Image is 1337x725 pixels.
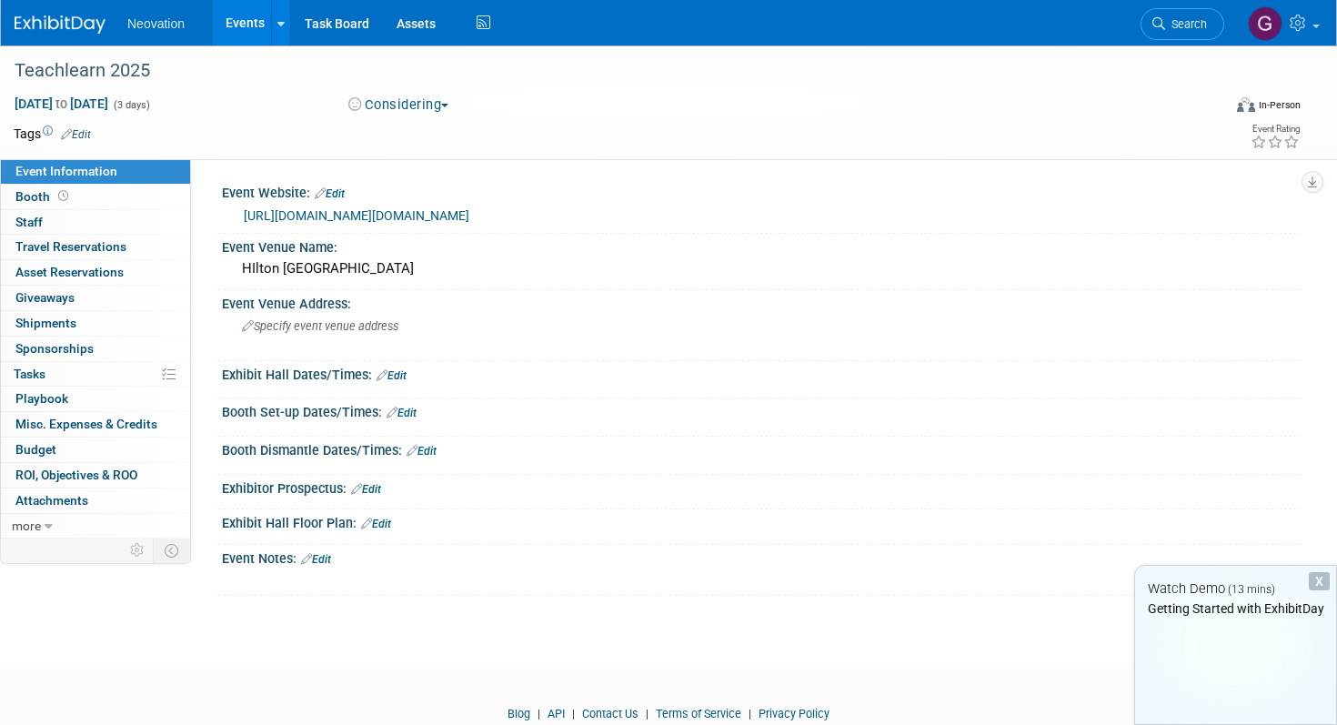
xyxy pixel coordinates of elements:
div: Teachlearn 2025 [8,55,1191,87]
span: Giveaways [15,290,75,305]
a: Sponsorships [1,337,190,361]
span: Playbook [15,391,68,406]
a: Travel Reservations [1,235,190,259]
span: more [12,519,41,533]
a: Edit [315,187,345,200]
a: Edit [377,369,407,382]
a: Edit [387,407,417,419]
div: Exhibit Hall Floor Plan: [222,509,1301,533]
div: Event Website: [222,179,1301,203]
a: Budget [1,438,190,462]
a: Tasks [1,362,190,387]
a: ROI, Objectives & ROO [1,463,190,488]
div: Booth Dismantle Dates/Times: [222,437,1301,460]
div: Watch Demo [1135,579,1336,599]
td: Tags [14,125,91,143]
a: Edit [361,518,391,530]
a: Staff [1,210,190,235]
span: | [568,707,579,720]
a: Edit [61,128,91,141]
span: Neovation [127,16,185,31]
span: | [533,707,545,720]
span: | [744,707,756,720]
span: Misc. Expenses & Credits [15,417,157,431]
div: HIlton [GEOGRAPHIC_DATA] [236,255,1287,283]
img: Format-Inperson.png [1237,97,1255,112]
a: Terms of Service [656,707,741,720]
div: Event Rating [1251,125,1300,134]
img: ExhibitDay [15,15,106,34]
a: API [548,707,565,720]
a: more [1,514,190,539]
a: Giveaways [1,286,190,310]
a: Edit [351,483,381,496]
div: In-Person [1258,98,1301,112]
span: Staff [15,215,43,229]
button: Considering [342,96,456,115]
span: Budget [15,442,56,457]
a: Search [1141,8,1224,40]
a: [URL][DOMAIN_NAME][DOMAIN_NAME] [244,208,469,223]
span: ROI, Objectives & ROO [15,468,137,482]
span: Shipments [15,316,76,330]
a: Event Information [1,159,190,184]
div: Exhibit Hall Dates/Times: [222,361,1301,385]
span: Booth not reserved yet [55,189,72,203]
div: Exhibitor Prospectus: [222,475,1301,498]
span: | [641,707,653,720]
a: Privacy Policy [759,707,829,720]
a: Shipments [1,311,190,336]
a: Misc. Expenses & Credits [1,412,190,437]
a: Playbook [1,387,190,411]
span: Event Information [15,164,117,178]
div: Dismiss [1309,572,1330,590]
span: (13 mins) [1228,583,1275,596]
div: Getting Started with ExhibitDay [1135,599,1336,618]
span: Sponsorships [15,341,94,356]
div: Event Venue Name: [222,234,1301,257]
span: Search [1165,17,1207,31]
span: Specify event venue address [242,319,398,333]
span: Asset Reservations [15,265,124,279]
span: [DATE] [DATE] [14,96,109,112]
a: Contact Us [582,707,638,720]
a: Blog [508,707,530,720]
span: Attachments [15,493,88,508]
div: Event Venue Address: [222,290,1301,313]
a: Booth [1,185,190,209]
a: Asset Reservations [1,260,190,285]
div: Event Notes: [222,545,1301,569]
a: Edit [407,445,437,458]
a: Edit [301,553,331,566]
div: Booth Set-up Dates/Times: [222,398,1301,422]
span: (3 days) [112,99,150,111]
span: Tasks [14,367,45,381]
td: Toggle Event Tabs [154,539,191,562]
div: Event Format [1109,95,1301,122]
span: Travel Reservations [15,239,126,254]
img: Gabi Da Rocha [1248,6,1282,41]
td: Personalize Event Tab Strip [122,539,154,562]
a: Attachments [1,488,190,513]
span: to [53,96,70,111]
span: Booth [15,189,72,204]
